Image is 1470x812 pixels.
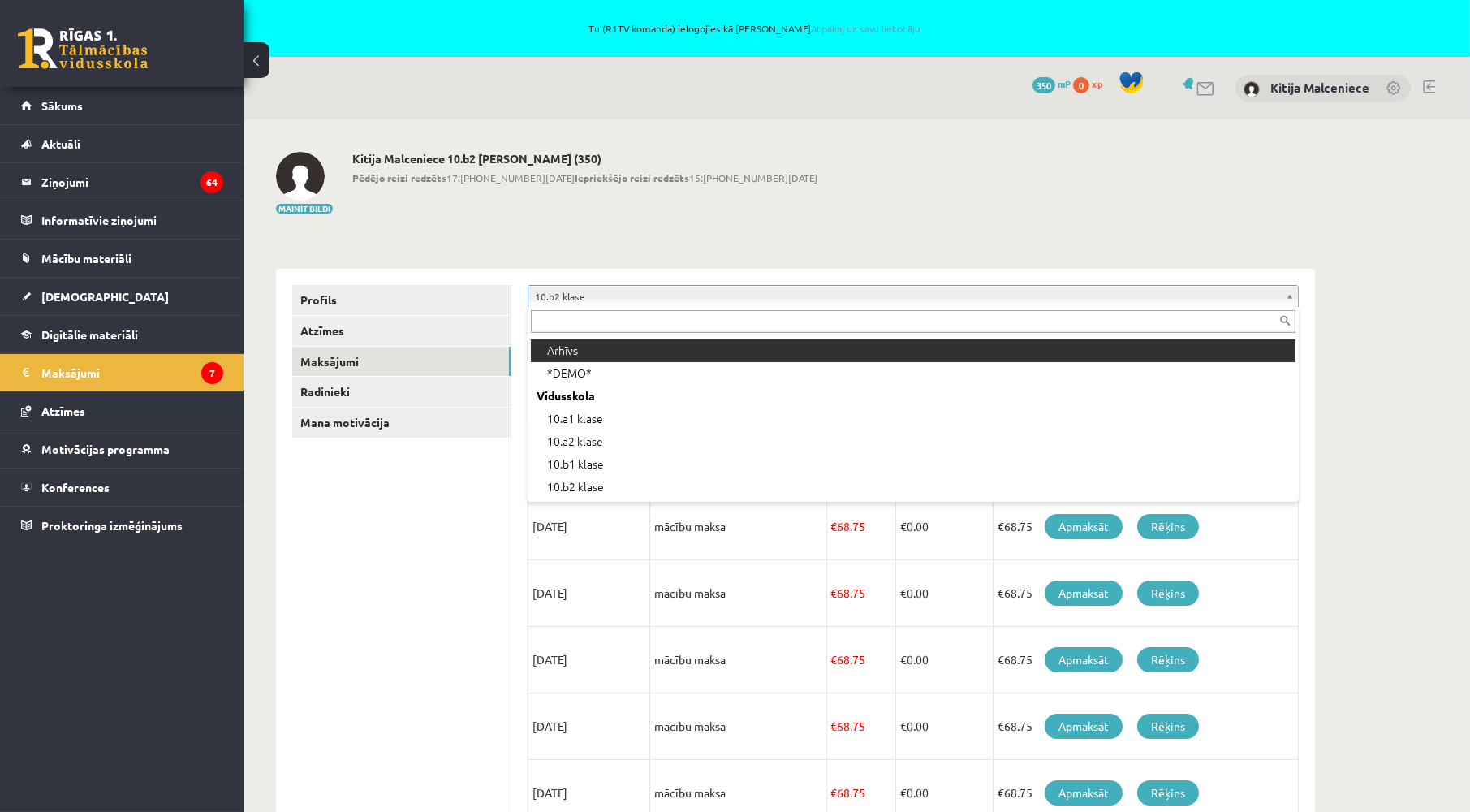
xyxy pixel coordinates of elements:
div: Arhīvs [531,339,1295,362]
div: 10.b2 klase [531,476,1295,499]
div: Vidusskola [531,385,1295,408]
div: 10.b1 klase [531,453,1295,476]
div: 10.a1 klase [531,408,1295,430]
div: 10.a2 klase [531,430,1295,453]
